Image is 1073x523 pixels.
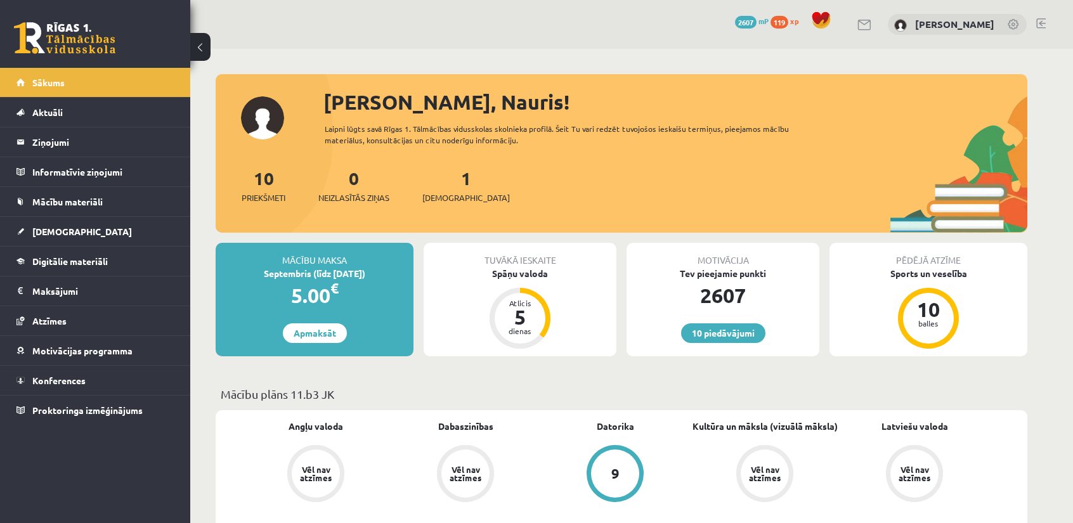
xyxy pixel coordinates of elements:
[16,157,174,186] a: Informatīvie ziņojumi
[915,18,994,30] a: [PERSON_NAME]
[894,19,907,32] img: Nauris Vakermanis
[283,323,347,343] a: Apmaksāt
[221,385,1022,403] p: Mācību plāns 11.b3 JK
[597,420,634,433] a: Datorika
[298,465,334,482] div: Vēl nav atzīmes
[897,465,932,482] div: Vēl nav atzīmes
[790,16,798,26] span: xp
[909,299,947,320] div: 10
[391,445,540,505] a: Vēl nav atzīmes
[318,167,389,204] a: 0Neizlasītās ziņas
[424,267,616,280] div: Spāņu valoda
[16,68,174,97] a: Sākums
[771,16,788,29] span: 119
[422,167,510,204] a: 1[DEMOGRAPHIC_DATA]
[216,267,413,280] div: Septembris (līdz [DATE])
[829,267,1027,280] div: Sports un veselība
[540,445,690,505] a: 9
[627,267,819,280] div: Tev pieejamie punkti
[438,420,493,433] a: Dabaszinības
[909,320,947,327] div: balles
[16,306,174,335] a: Atzīmes
[693,420,838,433] a: Kultūra un māksla (vizuālā māksla)
[735,16,769,26] a: 2607 mP
[241,445,391,505] a: Vēl nav atzīmes
[747,465,783,482] div: Vēl nav atzīmes
[16,127,174,157] a: Ziņojumi
[32,196,103,207] span: Mācību materiāli
[32,276,174,306] legend: Maksājumi
[424,243,616,267] div: Tuvākā ieskaite
[771,16,805,26] a: 119 xp
[16,366,174,395] a: Konferences
[829,267,1027,351] a: Sports un veselība 10 balles
[14,22,115,54] a: Rīgas 1. Tālmācības vidusskola
[16,247,174,276] a: Digitālie materiāli
[881,420,948,433] a: Latviešu valoda
[32,315,67,326] span: Atzīmes
[16,276,174,306] a: Maksājumi
[32,226,132,237] span: [DEMOGRAPHIC_DATA]
[32,255,108,267] span: Digitālie materiāli
[242,191,285,204] span: Priekšmeti
[32,157,174,186] legend: Informatīvie ziņojumi
[829,243,1027,267] div: Pēdējā atzīme
[330,279,339,297] span: €
[627,280,819,311] div: 2607
[32,77,65,88] span: Sākums
[16,187,174,216] a: Mācību materiāli
[325,123,812,146] div: Laipni lūgts savā Rīgas 1. Tālmācības vidusskolas skolnieka profilā. Šeit Tu vari redzēt tuvojošo...
[690,445,840,505] a: Vēl nav atzīmes
[16,217,174,246] a: [DEMOGRAPHIC_DATA]
[32,404,143,416] span: Proktoringa izmēģinājums
[611,467,620,481] div: 9
[318,191,389,204] span: Neizlasītās ziņas
[735,16,757,29] span: 2607
[16,336,174,365] a: Motivācijas programma
[242,167,285,204] a: 10Priekšmeti
[323,87,1027,117] div: [PERSON_NAME], Nauris!
[32,345,133,356] span: Motivācijas programma
[424,267,616,351] a: Spāņu valoda Atlicis 5 dienas
[422,191,510,204] span: [DEMOGRAPHIC_DATA]
[758,16,769,26] span: mP
[681,323,765,343] a: 10 piedāvājumi
[32,107,63,118] span: Aktuāli
[32,375,86,386] span: Konferences
[501,327,539,335] div: dienas
[216,280,413,311] div: 5.00
[840,445,989,505] a: Vēl nav atzīmes
[32,127,174,157] legend: Ziņojumi
[627,243,819,267] div: Motivācija
[448,465,483,482] div: Vēl nav atzīmes
[501,307,539,327] div: 5
[289,420,343,433] a: Angļu valoda
[216,243,413,267] div: Mācību maksa
[16,98,174,127] a: Aktuāli
[16,396,174,425] a: Proktoringa izmēģinājums
[501,299,539,307] div: Atlicis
